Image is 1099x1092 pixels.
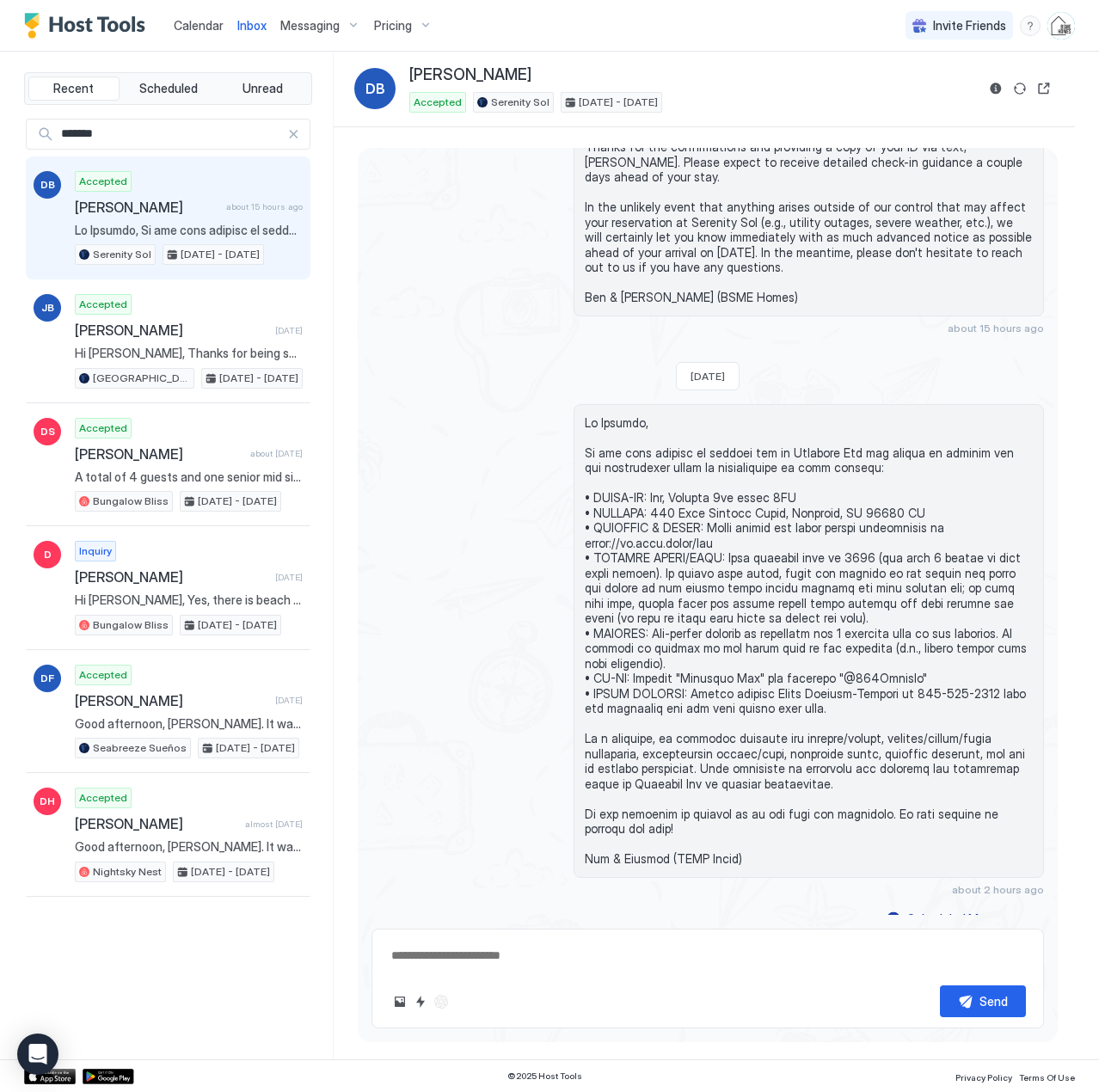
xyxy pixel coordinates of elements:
a: Calendar [174,16,224,34]
button: Sync reservation [1010,78,1030,99]
span: [DATE] - [DATE] [191,864,270,880]
span: Good afternoon, [PERSON_NAME]. It was our pleasure hosting you at [GEOGRAPHIC_DATA]! We hope you ... [75,839,303,855]
span: Privacy Policy [955,1072,1012,1083]
button: Scheduled [123,77,214,101]
div: Scheduled Messages [907,910,1024,928]
span: © 2025 Host Tools [507,1071,582,1082]
span: [DATE] - [DATE] [216,740,295,756]
span: about 15 hours ago [226,201,303,212]
span: [PERSON_NAME] [75,815,238,832]
span: about 15 hours ago [948,322,1044,334]
span: about 2 hours ago [952,883,1044,896]
span: Good afternoon, [PERSON_NAME]. It was our pleasure hosting you at Seabreeze Sueños! We hope you e... [75,716,303,732]
span: Recent [53,81,94,96]
input: Input Field [54,120,287,149]
span: about [DATE] [250,448,303,459]
span: Accepted [414,95,462,110]
span: Accepted [79,174,127,189]
span: Lo Ipsumdo, Si ame cons adipisc el seddoei tem in Utlabore Etd mag aliqua en adminim ven qui nost... [75,223,303,238]
span: JB [41,300,54,316]
span: Inquiry [79,543,112,559]
span: Accepted [79,790,127,806]
span: Bungalow Bliss [93,617,169,633]
a: Terms Of Use [1019,1067,1075,1085]
span: Accepted [79,297,127,312]
span: DB [40,177,55,193]
button: Scheduled Messages [884,907,1044,930]
span: Nightsky Nest [93,864,162,880]
span: [PERSON_NAME] [75,199,219,216]
div: Open Intercom Messenger [17,1034,58,1075]
button: Unread [217,77,308,101]
span: Hi [PERSON_NAME], Yes, there is beach access on 17th Ave S and a small parking lot there as well.... [75,592,303,608]
span: [PERSON_NAME] [75,692,268,709]
a: Google Play Store [83,1069,134,1084]
span: Calendar [174,18,224,33]
div: Send [979,992,1008,1010]
span: [DATE] [691,370,725,383]
span: [DATE] [275,695,303,706]
span: Accepted [79,667,127,683]
span: [PERSON_NAME] [75,568,268,586]
button: Upload image [390,991,410,1012]
span: D [44,547,52,562]
span: Lo Ipsumdo, Si ame cons adipisc el seddoei tem in Utlabore Etd mag aliqua en adminim ven qui nost... [585,415,1033,867]
button: Recent [28,77,120,101]
button: Reservation information [985,78,1006,99]
button: Send [940,985,1026,1017]
div: User profile [1047,12,1075,40]
span: Invite Friends [933,18,1006,34]
span: Hi [PERSON_NAME], Thanks for being such a great guest and taking good care of our home. We gladly... [75,346,303,361]
span: [DATE] - [DATE] [579,95,658,110]
span: Thanks for the confirmations and providing a copy of your ID via text, [PERSON_NAME]. Please expe... [585,139,1033,305]
span: [DATE] - [DATE] [198,617,277,633]
span: [GEOGRAPHIC_DATA] [93,371,190,386]
div: tab-group [24,72,312,105]
span: Messaging [280,18,340,34]
span: DF [40,671,54,686]
span: A total of 4 guests and one senior mid size dog will be visiting. [US_STATE] and [US_STATE] will ... [75,469,303,485]
span: [PERSON_NAME] [75,322,268,339]
button: Open reservation [1034,78,1054,99]
span: [DATE] - [DATE] [219,371,298,386]
span: DH [40,794,55,809]
span: [DATE] - [DATE] [181,247,260,262]
a: Host Tools Logo [24,13,153,39]
span: Accepted [79,420,127,436]
span: Inbox [237,18,267,33]
button: Quick reply [410,991,431,1012]
span: [DATE] [275,572,303,583]
span: [PERSON_NAME] [75,445,243,463]
span: Scheduled [139,81,198,96]
span: Unread [243,81,283,96]
span: Pricing [374,18,412,34]
span: Serenity Sol [491,95,549,110]
div: menu [1020,15,1041,36]
a: Inbox [237,16,267,34]
span: Seabreeze Sueños [93,740,187,756]
span: DB [365,78,385,99]
a: Privacy Policy [955,1067,1012,1085]
span: Terms Of Use [1019,1072,1075,1083]
a: App Store [24,1069,76,1084]
span: [PERSON_NAME] [409,65,531,85]
span: Serenity Sol [93,247,151,262]
span: DS [40,424,55,439]
span: [DATE] [275,325,303,336]
span: [DATE] - [DATE] [198,494,277,509]
span: Bungalow Bliss [93,494,169,509]
span: almost [DATE] [245,819,303,830]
